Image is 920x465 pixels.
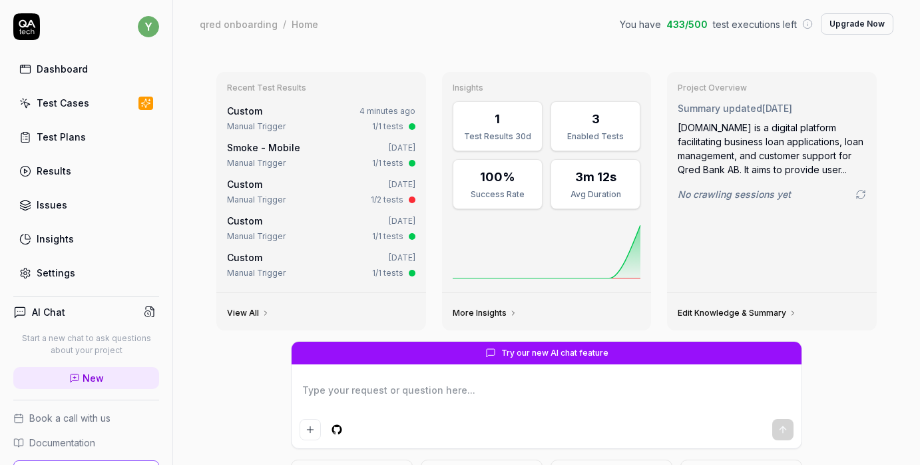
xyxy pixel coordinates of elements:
[37,164,71,178] div: Results
[678,103,762,114] span: Summary updated
[372,157,403,169] div: 1/1 tests
[678,121,866,177] div: [DOMAIN_NAME] is a digital platform facilitating business loan applications, loan management, and...
[359,106,415,116] time: 4 minutes ago
[224,211,418,245] a: Custom[DATE]Manual Trigger1/1 tests
[224,248,418,282] a: Custom[DATE]Manual Trigger1/1 tests
[13,411,159,425] a: Book a call with us
[666,17,708,31] span: 433 / 500
[389,143,415,153] time: [DATE]
[138,13,159,40] button: y
[300,419,321,440] button: Add attachment
[371,194,403,206] div: 1/2 tests
[480,168,515,186] div: 100%
[13,436,159,450] a: Documentation
[83,371,104,385] span: New
[37,96,89,110] div: Test Cases
[13,332,159,356] p: Start a new chat to ask questions about your project
[29,411,111,425] span: Book a call with us
[227,215,262,227] span: Custom
[13,56,159,82] a: Dashboard
[224,138,418,172] a: Smoke - Mobile[DATE]Manual Trigger1/1 tests
[227,267,286,279] div: Manual Trigger
[37,266,75,280] div: Settings
[855,189,866,200] a: Go to crawling settings
[461,189,534,201] div: Success Rate
[559,189,632,201] div: Avg Duration
[821,13,893,35] button: Upgrade Now
[713,17,797,31] span: test executions left
[37,130,86,144] div: Test Plans
[678,187,791,201] span: No crawling sessions yet
[13,260,159,286] a: Settings
[453,83,641,93] h3: Insights
[138,16,159,37] span: y
[283,17,286,31] div: /
[227,231,286,242] div: Manual Trigger
[389,252,415,262] time: [DATE]
[227,121,286,133] div: Manual Trigger
[227,83,415,93] h3: Recent Test Results
[37,198,67,212] div: Issues
[227,252,262,263] span: Custom
[13,90,159,116] a: Test Cases
[372,121,403,133] div: 1/1 tests
[501,347,608,359] span: Try our new AI chat feature
[227,105,262,117] span: Custom
[575,168,616,186] div: 3m 12s
[200,17,278,31] div: qred onboarding
[13,124,159,150] a: Test Plans
[372,231,403,242] div: 1/1 tests
[37,62,88,76] div: Dashboard
[13,226,159,252] a: Insights
[13,192,159,218] a: Issues
[29,436,95,450] span: Documentation
[678,83,866,93] h3: Project Overview
[32,305,65,319] h4: AI Chat
[372,267,403,279] div: 1/1 tests
[227,308,270,318] a: View All
[559,131,632,143] div: Enabled Tests
[13,158,159,184] a: Results
[620,17,661,31] span: You have
[389,179,415,189] time: [DATE]
[292,17,318,31] div: Home
[224,175,418,209] a: Custom[DATE]Manual Trigger1/2 tests
[461,131,534,143] div: Test Results 30d
[592,110,600,128] div: 3
[227,142,300,153] a: Smoke - Mobile
[224,101,418,135] a: Custom4 minutes agoManual Trigger1/1 tests
[227,157,286,169] div: Manual Trigger
[453,308,517,318] a: More Insights
[762,103,792,114] time: [DATE]
[37,232,74,246] div: Insights
[389,216,415,226] time: [DATE]
[227,179,262,190] span: Custom
[678,308,797,318] a: Edit Knowledge & Summary
[495,110,500,128] div: 1
[227,194,286,206] div: Manual Trigger
[13,367,159,389] a: New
